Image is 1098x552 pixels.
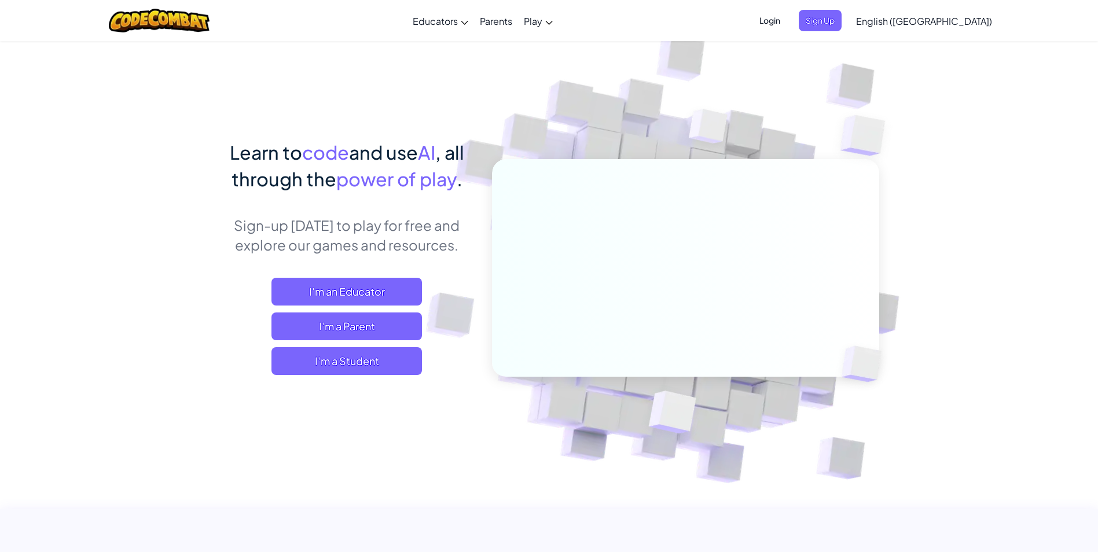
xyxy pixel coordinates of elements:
[271,278,422,306] a: I'm an Educator
[620,366,724,462] img: Overlap cubes
[407,5,474,36] a: Educators
[413,15,458,27] span: Educators
[457,167,462,190] span: .
[752,10,787,31] button: Login
[109,9,210,32] img: CodeCombat logo
[817,87,917,185] img: Overlap cubes
[418,141,435,164] span: AI
[518,5,559,36] a: Play
[336,167,457,190] span: power of play
[850,5,998,36] a: English ([GEOGRAPHIC_DATA])
[230,141,302,164] span: Learn to
[799,10,842,31] button: Sign Up
[271,347,422,375] button: I'm a Student
[856,15,992,27] span: English ([GEOGRAPHIC_DATA])
[474,5,518,36] a: Parents
[271,312,422,340] a: I'm a Parent
[524,15,542,27] span: Play
[349,141,418,164] span: and use
[822,322,909,406] img: Overlap cubes
[219,215,475,255] p: Sign-up [DATE] to play for free and explore our games and resources.
[667,86,750,172] img: Overlap cubes
[302,141,349,164] span: code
